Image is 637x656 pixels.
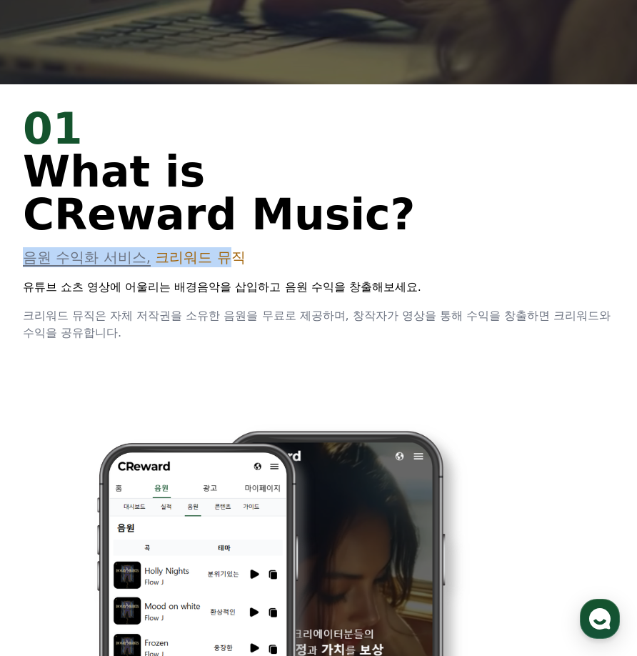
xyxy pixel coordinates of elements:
[23,107,614,150] div: 01
[221,474,238,486] span: 설정
[155,249,245,266] span: 크리워드 뮤직
[23,146,415,239] span: What is CReward Music?
[23,309,611,339] span: 크리워드 뮤직은 자체 저작권을 소유한 음원을 무료로 제공하며, 창작자가 영상을 통해 수익을 창출하면 크리워드와 수익을 공유합니다.
[184,453,274,489] a: 설정
[23,249,151,266] span: 음원 수익화 서비스,
[131,475,148,487] span: 대화
[23,279,614,296] p: 유튜브 쇼츠 영상에 어울리는 배경음악을 삽입하고 음원 수익을 창출해보세요.
[94,453,184,489] a: 대화
[4,453,94,489] a: 홈
[45,474,54,486] span: 홈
